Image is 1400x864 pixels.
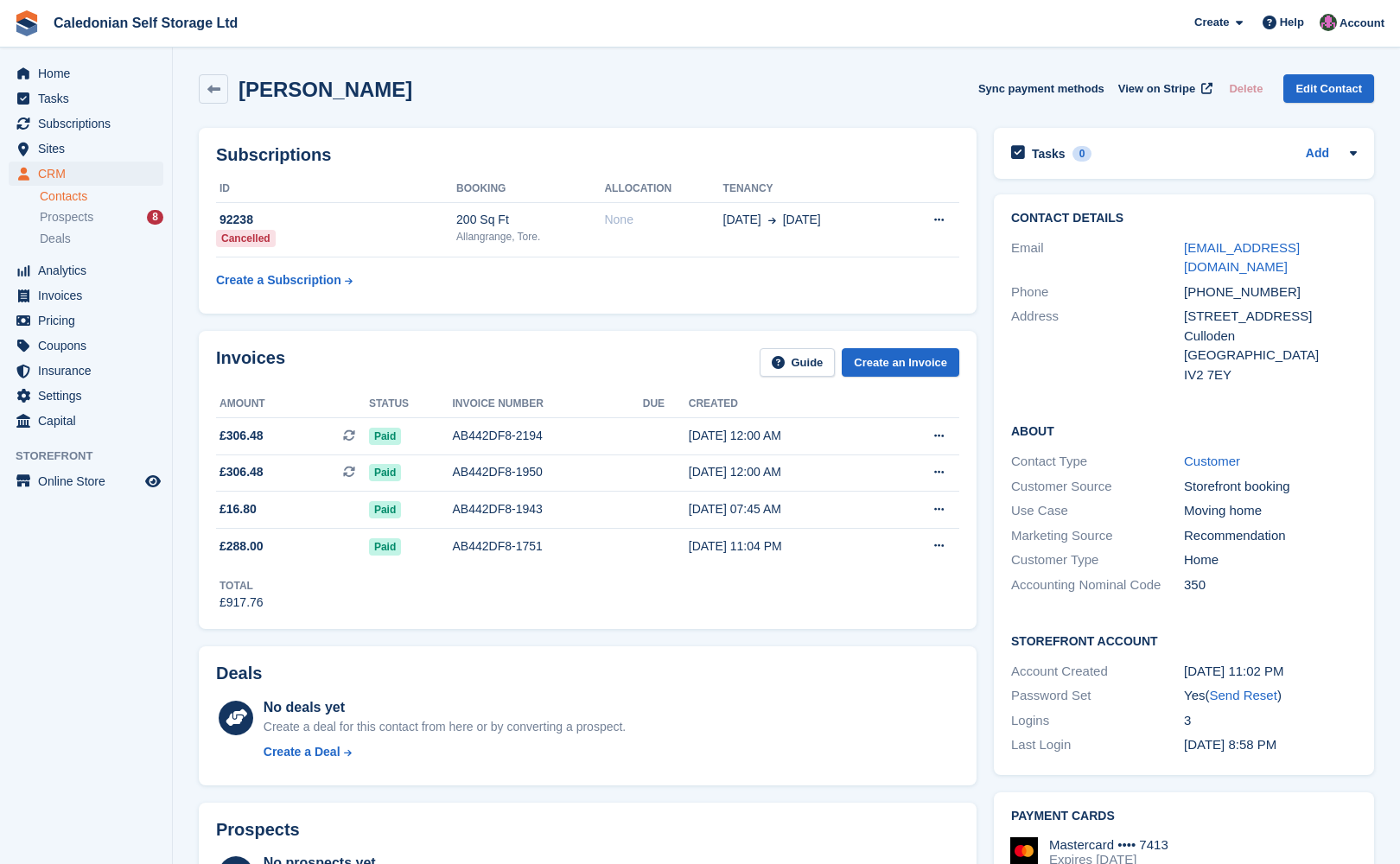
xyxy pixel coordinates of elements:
[1184,550,1357,570] div: Home
[38,86,142,111] span: Tasks
[369,391,453,418] th: Status
[38,469,142,493] span: Online Store
[40,188,163,205] a: Contacts
[369,428,401,445] span: Paid
[38,359,142,383] span: Insurance
[1011,575,1184,595] div: Accounting Nominal Code
[453,427,643,445] div: AB442DF8-2194
[40,231,71,247] span: Deals
[1320,14,1337,31] img: Lois Holling
[1011,686,1184,706] div: Password Set
[1011,632,1357,649] h2: Storefront Account
[1032,146,1066,162] h2: Tasks
[689,463,884,481] div: [DATE] 12:00 AM
[216,211,456,229] div: 92238
[723,211,761,229] span: [DATE]
[38,137,142,161] span: Sites
[1184,365,1357,385] div: IV2 7EY
[1184,686,1357,706] div: Yes
[1184,575,1357,595] div: 350
[220,427,264,445] span: £306.48
[47,9,245,37] a: Caledonian Self Storage Ltd
[147,210,163,225] div: 8
[1209,688,1276,702] a: Send Reset
[1184,454,1240,468] a: Customer
[689,500,884,518] div: [DATE] 07:45 AM
[1011,711,1184,731] div: Logins
[220,537,264,556] span: £288.00
[1184,283,1357,302] div: [PHONE_NUMBER]
[453,391,643,418] th: Invoice number
[1049,837,1168,853] div: Mastercard •••• 7413
[216,820,300,840] h2: Prospects
[14,10,40,36] img: stora-icon-8386f47178a22dfd0bd8f6a31ec36ba5ce8667c1dd55bd0f319d3a0aa187defe.svg
[456,211,604,229] div: 200 Sq Ft
[38,162,142,186] span: CRM
[369,464,401,481] span: Paid
[216,230,276,247] div: Cancelled
[1280,14,1304,31] span: Help
[216,391,369,418] th: Amount
[9,334,163,358] a: menu
[783,211,821,229] span: [DATE]
[453,500,643,518] div: AB442DF8-1943
[1118,80,1195,98] span: View on Stripe
[1011,735,1184,755] div: Last Login
[1184,711,1357,731] div: 3
[264,743,626,761] a: Create a Deal
[453,463,643,481] div: AB442DF8-1950
[689,537,884,556] div: [DATE] 11:04 PM
[978,74,1104,103] button: Sync payment methods
[9,469,163,493] a: menu
[456,229,604,245] div: Allangrange, Tore.
[1011,501,1184,521] div: Use Case
[1011,526,1184,546] div: Marketing Source
[1011,477,1184,497] div: Customer Source
[9,409,163,433] a: menu
[1184,346,1357,365] div: [GEOGRAPHIC_DATA]
[264,743,340,761] div: Create a Deal
[264,718,626,736] div: Create a deal for this contact from here or by converting a prospect.
[9,111,163,136] a: menu
[1011,307,1184,384] div: Address
[1306,144,1329,164] a: Add
[38,258,142,283] span: Analytics
[760,348,836,377] a: Guide
[1072,146,1092,162] div: 0
[643,391,689,418] th: Due
[1011,238,1184,277] div: Email
[239,78,412,101] h2: [PERSON_NAME]
[216,264,353,296] a: Create a Subscription
[1184,477,1357,497] div: Storefront booking
[216,175,456,203] th: ID
[220,463,264,481] span: £306.48
[9,137,163,161] a: menu
[1184,307,1357,327] div: [STREET_ADDRESS]
[40,209,93,226] span: Prospects
[38,384,142,408] span: Settings
[9,283,163,308] a: menu
[9,384,163,408] a: menu
[723,175,896,203] th: Tenancy
[220,594,264,612] div: £917.76
[40,208,163,226] a: Prospects 8
[604,175,722,203] th: Allocation
[1011,662,1184,682] div: Account Created
[1011,810,1357,823] h2: Payment cards
[1011,550,1184,570] div: Customer Type
[216,348,285,377] h2: Invoices
[38,61,142,86] span: Home
[220,578,264,594] div: Total
[689,427,884,445] div: [DATE] 12:00 AM
[38,409,142,433] span: Capital
[453,537,643,556] div: AB442DF8-1751
[264,697,626,718] div: No deals yet
[9,61,163,86] a: menu
[1340,15,1384,32] span: Account
[1011,422,1357,439] h2: About
[9,162,163,186] a: menu
[38,283,142,308] span: Invoices
[1184,526,1357,546] div: Recommendation
[9,86,163,111] a: menu
[842,348,959,377] a: Create an Invoice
